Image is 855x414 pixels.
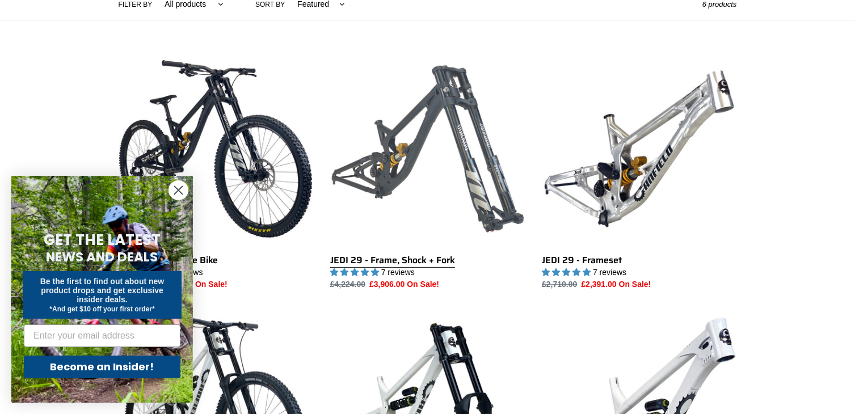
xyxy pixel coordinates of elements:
input: Enter your email address [24,324,180,347]
button: Close dialog [169,180,188,200]
span: NEWS AND DEALS [47,248,158,266]
span: Be the first to find out about new product drops and get exclusive insider deals. [40,277,165,304]
button: Become an Insider! [24,356,180,378]
span: *And get $10 off your first order* [49,305,154,313]
span: GET THE LATEST [44,230,161,250]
